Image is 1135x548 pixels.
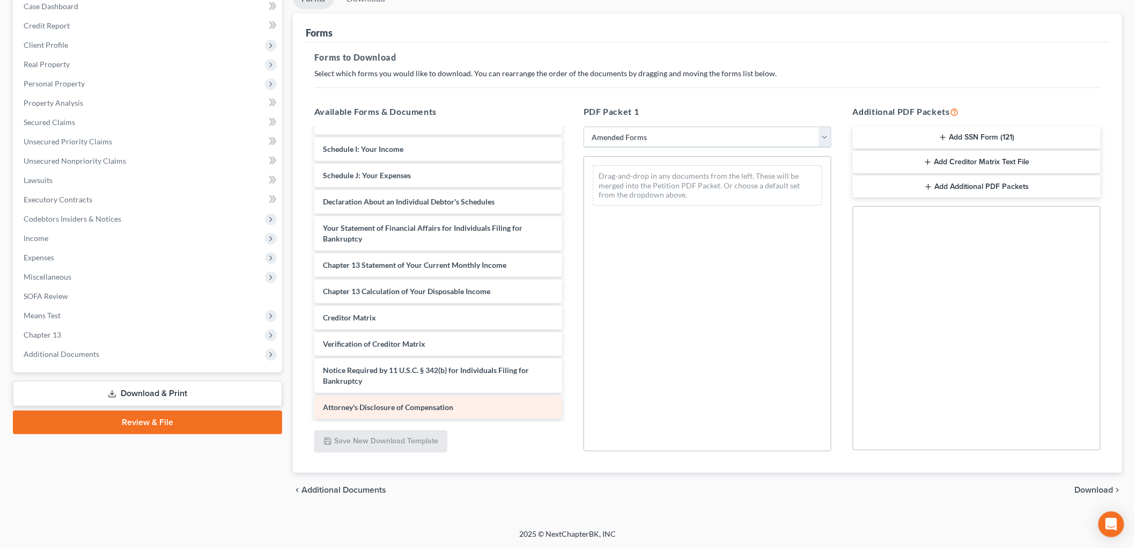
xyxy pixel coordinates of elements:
[24,233,48,243] span: Income
[301,486,386,494] span: Additional Documents
[323,171,411,180] span: Schedule J: Your Expenses
[1099,512,1124,537] div: Open Intercom Messenger
[853,151,1101,173] button: Add Creditor Matrix Text File
[24,330,61,339] span: Chapter 13
[1075,486,1114,494] span: Download
[314,68,1101,79] p: Select which forms you would like to download. You can rearrange the order of the documents by dr...
[24,137,112,146] span: Unsecured Priority Claims
[593,165,822,206] div: Drag-and-drop in any documents from the left. These will be merged into the Petition PDF Packet. ...
[15,287,282,306] a: SOFA Review
[306,26,333,39] div: Forms
[13,411,282,434] a: Review & File
[15,171,282,190] a: Lawsuits
[24,40,68,49] span: Client Profile
[24,311,61,320] span: Means Test
[15,93,282,113] a: Property Analysis
[24,349,99,359] span: Additional Documents
[24,2,78,11] span: Case Dashboard
[314,51,1101,64] h5: Forms to Download
[24,98,83,107] span: Property Analysis
[15,113,282,132] a: Secured Claims
[24,79,85,88] span: Personal Property
[853,176,1101,198] button: Add Additional PDF Packets
[293,486,386,494] a: chevron_left Additional Documents
[323,339,425,348] span: Verification of Creditor Matrix
[24,291,68,301] span: SOFA Review
[323,223,522,243] span: Your Statement of Financial Affairs for Individuals Filing for Bankruptcy
[24,214,121,223] span: Codebtors Insiders & Notices
[323,287,490,296] span: Chapter 13 Calculation of Your Disposable Income
[15,190,282,209] a: Executory Contracts
[323,366,529,385] span: Notice Required by 11 U.S.C. § 342(b) for Individuals Filing for Bankruptcy
[13,381,282,406] a: Download & Print
[24,195,92,204] span: Executory Contracts
[853,105,1101,118] h5: Additional PDF Packets
[15,151,282,171] a: Unsecured Nonpriority Claims
[15,132,282,151] a: Unsecured Priority Claims
[24,118,75,127] span: Secured Claims
[314,430,447,453] button: Save New Download Template
[24,176,53,185] span: Lawsuits
[24,60,70,69] span: Real Property
[314,105,562,118] h5: Available Forms & Documents
[24,272,71,281] span: Miscellaneous
[1075,486,1122,494] button: Download chevron_right
[1114,486,1122,494] i: chevron_right
[323,144,403,154] span: Schedule I: Your Income
[24,156,126,165] span: Unsecured Nonpriority Claims
[24,253,54,262] span: Expenses
[323,403,453,412] span: Attorney's Disclosure of Compensation
[323,118,417,127] span: Schedule H: Your Codebtors
[262,529,873,548] div: 2025 © NextChapterBK, INC
[323,197,495,206] span: Declaration About an Individual Debtor's Schedules
[853,127,1101,149] button: Add SSN Form (121)
[293,486,301,494] i: chevron_left
[323,260,506,269] span: Chapter 13 Statement of Your Current Monthly Income
[15,16,282,35] a: Credit Report
[24,21,70,30] span: Credit Report
[584,105,831,118] h5: PDF Packet 1
[323,313,376,322] span: Creditor Matrix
